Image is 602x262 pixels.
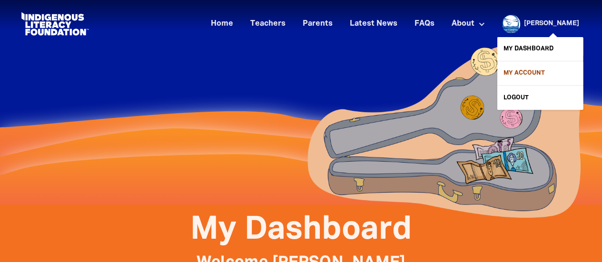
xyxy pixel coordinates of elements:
[446,16,491,32] a: About
[205,16,239,32] a: Home
[190,215,412,245] span: My Dashboard
[497,86,583,109] a: Logout
[344,16,403,32] a: Latest News
[497,37,583,61] a: My Dashboard
[497,61,583,85] a: My Account
[297,16,338,32] a: Parents
[245,16,291,32] a: Teachers
[524,20,579,27] a: [PERSON_NAME]
[409,16,440,32] a: FAQs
